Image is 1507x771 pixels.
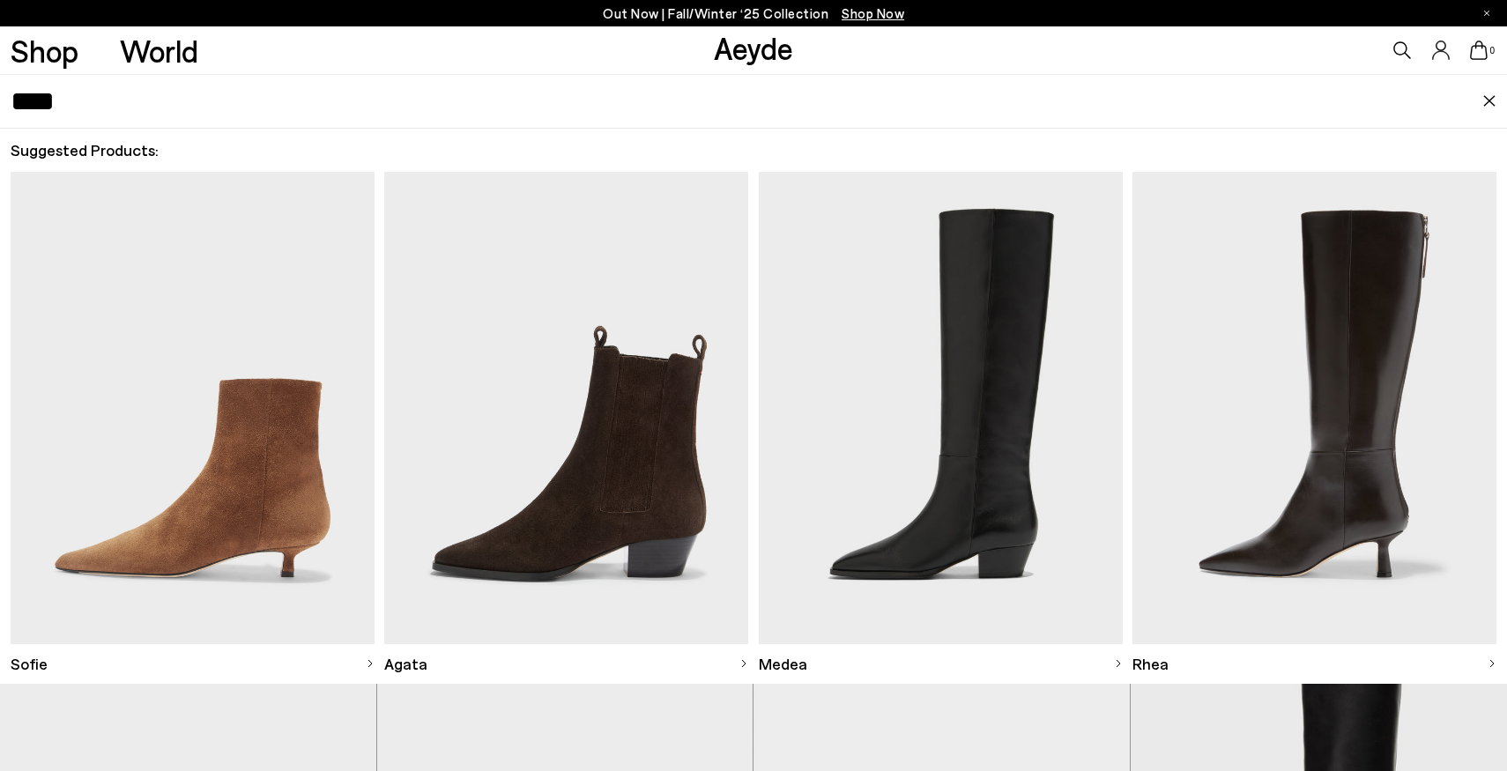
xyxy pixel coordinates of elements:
span: Navigate to /collections/new-in [842,5,904,21]
span: Rhea [1132,653,1169,675]
img: Descriptive text [759,172,1123,644]
img: svg%3E [1114,659,1123,668]
a: Rhea [1132,644,1496,684]
span: 0 [1488,46,1496,56]
img: svg%3E [739,659,748,668]
p: Out Now | Fall/Winter ‘25 Collection [603,3,904,25]
img: Descriptive text [1132,172,1496,644]
img: Descriptive text [11,172,375,644]
a: World [120,35,198,66]
img: svg%3E [1488,659,1496,668]
img: Descriptive text [384,172,748,644]
a: Sofie [11,644,375,684]
img: svg%3E [366,659,375,668]
img: close.svg [1482,95,1496,107]
a: Aeyde [714,29,793,66]
span: Medea [759,653,807,675]
h2: Suggested Products: [11,139,1496,161]
a: Agata [384,644,748,684]
a: Shop [11,35,78,66]
span: Agata [384,653,427,675]
a: Medea [759,644,1123,684]
span: Sofie [11,653,48,675]
a: 0 [1470,41,1488,60]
